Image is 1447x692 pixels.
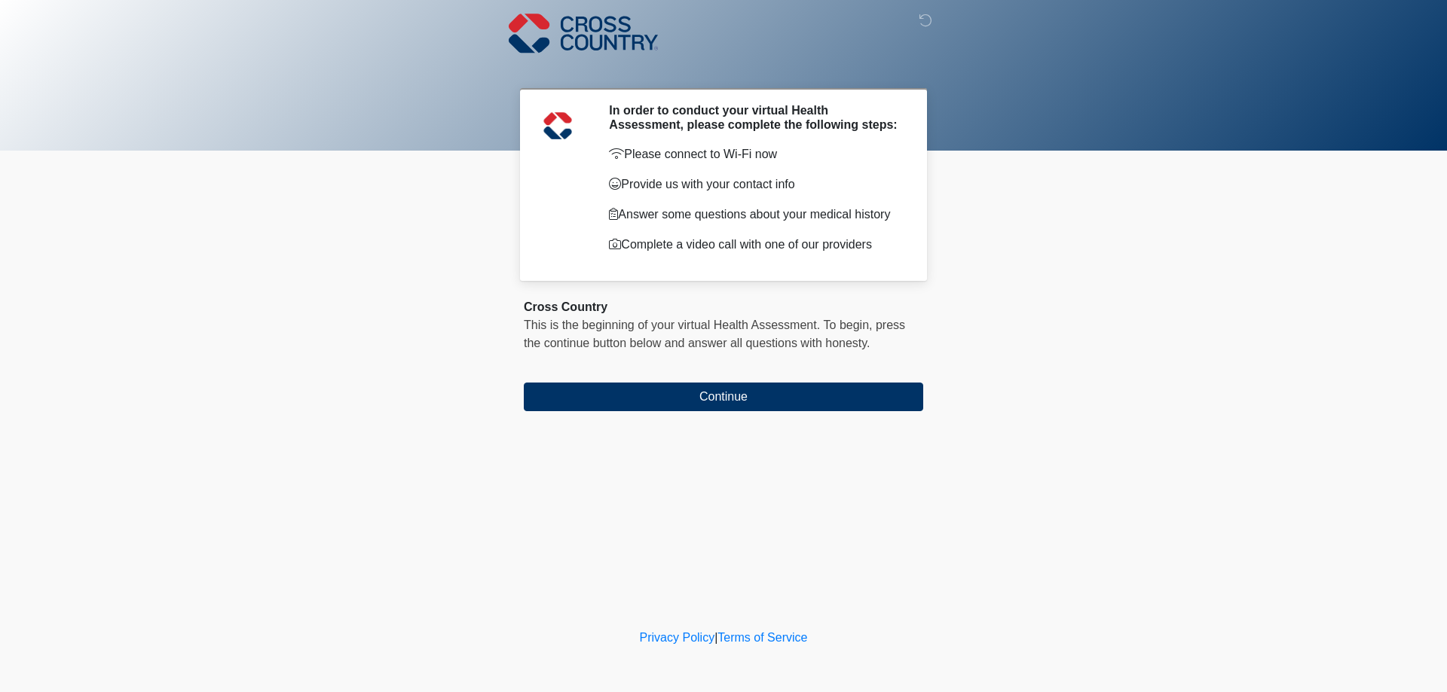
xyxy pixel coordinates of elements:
[824,319,876,331] span: To begin,
[512,54,935,82] h1: ‎ ‎ ‎
[609,175,901,194] p: Provide us with your contact info
[609,206,901,224] p: Answer some questions about your medical history
[609,145,901,163] p: Please connect to Wi-Fi now
[717,631,807,644] a: Terms of Service
[524,319,905,349] span: press the continue button below and answer all questions with honesty.
[609,103,901,132] h2: In order to conduct your virtual Health Assessment, please complete the following steps:
[714,631,717,644] a: |
[535,103,580,148] img: Agent Avatar
[524,319,820,331] span: This is the beginning of your virtual Health Assessment.
[524,383,923,411] button: Continue
[524,298,923,316] div: Cross Country
[640,631,715,644] a: Privacy Policy
[509,11,658,55] img: Cross Country Logo
[609,236,901,254] p: Complete a video call with one of our providers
